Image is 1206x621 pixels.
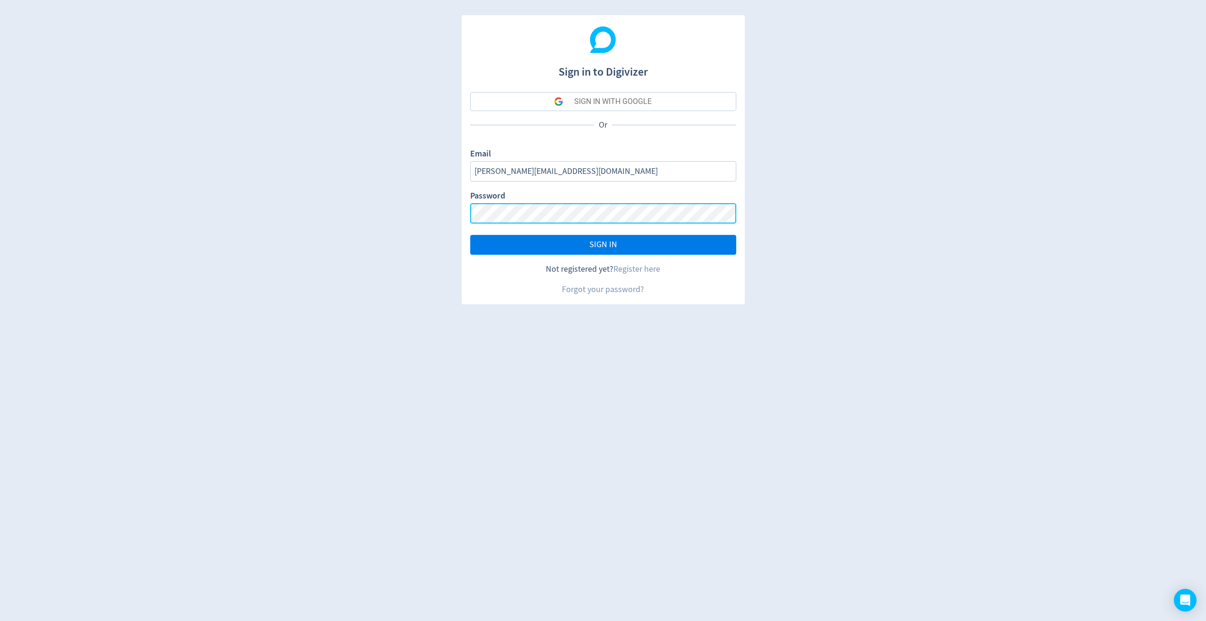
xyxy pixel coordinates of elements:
span: SIGN IN [589,241,617,249]
h1: Sign in to Digivizer [470,56,736,80]
label: Email [470,148,491,161]
div: SIGN IN WITH GOOGLE [574,92,652,111]
a: Forgot your password? [562,284,644,295]
button: SIGN IN [470,235,736,255]
div: Open Intercom Messenger [1174,589,1197,612]
a: Register here [613,264,660,275]
p: Or [594,119,612,131]
label: Password [470,190,505,203]
button: SIGN IN WITH GOOGLE [470,92,736,111]
img: Digivizer Logo [590,26,616,53]
div: Not registered yet? [470,263,736,275]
